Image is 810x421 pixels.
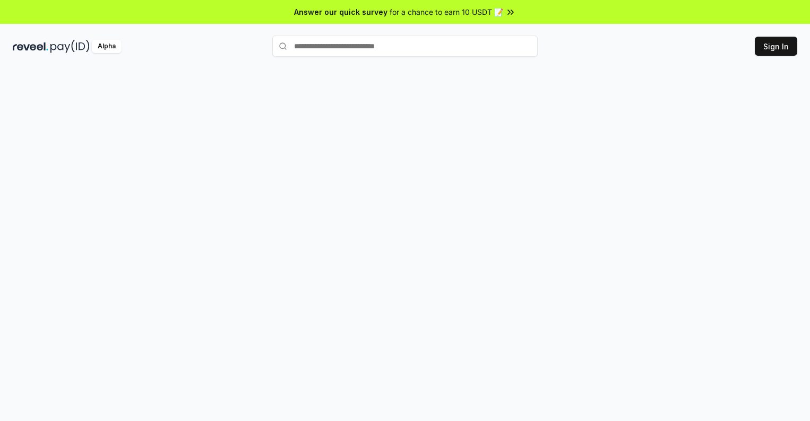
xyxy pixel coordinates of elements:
[755,37,797,56] button: Sign In
[294,6,387,18] span: Answer our quick survey
[13,40,48,53] img: reveel_dark
[390,6,503,18] span: for a chance to earn 10 USDT 📝
[92,40,122,53] div: Alpha
[50,40,90,53] img: pay_id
